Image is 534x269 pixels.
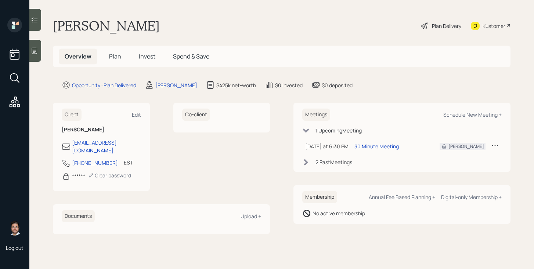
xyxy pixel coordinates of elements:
div: Kustomer [483,22,505,30]
div: Plan Delivery [432,22,461,30]
div: Clear password [88,172,131,179]
span: Plan [109,52,121,60]
span: Spend & Save [173,52,209,60]
h1: [PERSON_NAME] [53,18,160,34]
div: [PHONE_NUMBER] [72,159,118,167]
h6: Meetings [302,109,330,121]
div: [DATE] at 6:30 PM [305,142,349,150]
div: 1 Upcoming Meeting [315,127,362,134]
div: 2 Past Meeting s [315,158,352,166]
div: Annual Fee Based Planning + [369,194,435,201]
div: Upload + [241,213,261,220]
div: EST [124,159,133,166]
h6: Documents [62,210,95,222]
img: michael-russo-headshot.png [7,221,22,236]
div: $0 invested [275,81,303,89]
h6: [PERSON_NAME] [62,127,141,133]
div: Opportunity · Plan Delivered [72,81,136,89]
span: Overview [65,52,91,60]
div: Edit [132,111,141,118]
div: [PERSON_NAME] [155,81,197,89]
div: No active membership [313,209,365,217]
h6: Co-client [182,109,210,121]
div: Digital-only Membership + [441,194,502,201]
h6: Membership [302,191,337,203]
div: [EMAIL_ADDRESS][DOMAIN_NAME] [72,139,141,154]
h6: Client [62,109,82,121]
div: Log out [6,244,24,251]
div: $0 deposited [322,81,353,89]
div: [PERSON_NAME] [448,143,484,150]
span: Invest [139,52,155,60]
div: $425k net-worth [216,81,256,89]
div: 30 Minute Meeting [354,142,399,150]
div: Schedule New Meeting + [443,111,502,118]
